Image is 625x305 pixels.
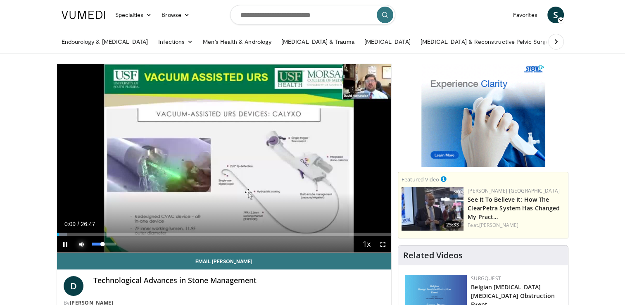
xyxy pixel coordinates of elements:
[358,236,375,253] button: Playback Rate
[276,33,359,50] a: [MEDICAL_DATA] & Trauma
[421,64,545,167] iframe: Advertisement
[81,221,95,227] span: 26:47
[78,221,79,227] span: /
[416,33,559,50] a: [MEDICAL_DATA] & Reconstructive Pelvic Surgery
[468,222,565,229] div: Feat.
[57,236,74,253] button: Pause
[402,187,463,231] img: 47196b86-3779-4b90-b97e-820c3eda9b3b.150x105_q85_crop-smart_upscale.jpg
[93,276,385,285] h4: Technological Advances in Stone Management
[157,7,195,23] a: Browse
[230,5,395,25] input: Search topics, interventions
[402,176,439,183] small: Featured Video
[198,33,276,50] a: Men’s Health & Andrology
[375,236,391,253] button: Fullscreen
[468,195,560,221] a: See It To Believe It: How The ClearPetra System Has Changed My Pract…
[74,236,90,253] button: Mute
[57,253,392,269] a: Email [PERSON_NAME]
[468,187,560,194] a: [PERSON_NAME] [GEOGRAPHIC_DATA]
[547,7,564,23] a: S
[110,7,157,23] a: Specialties
[153,33,198,50] a: Infections
[508,7,542,23] a: Favorites
[57,233,392,236] div: Progress Bar
[403,250,463,260] h4: Related Videos
[64,221,76,227] span: 0:09
[57,33,153,50] a: Endourology & [MEDICAL_DATA]
[64,276,83,296] a: D
[359,33,416,50] a: [MEDICAL_DATA]
[402,187,463,231] a: 25:33
[479,222,518,229] a: [PERSON_NAME]
[92,243,116,245] div: Volume Level
[57,64,392,253] video-js: Video Player
[471,275,501,282] a: Surgquest
[62,11,105,19] img: VuMedi Logo
[444,221,461,229] span: 25:33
